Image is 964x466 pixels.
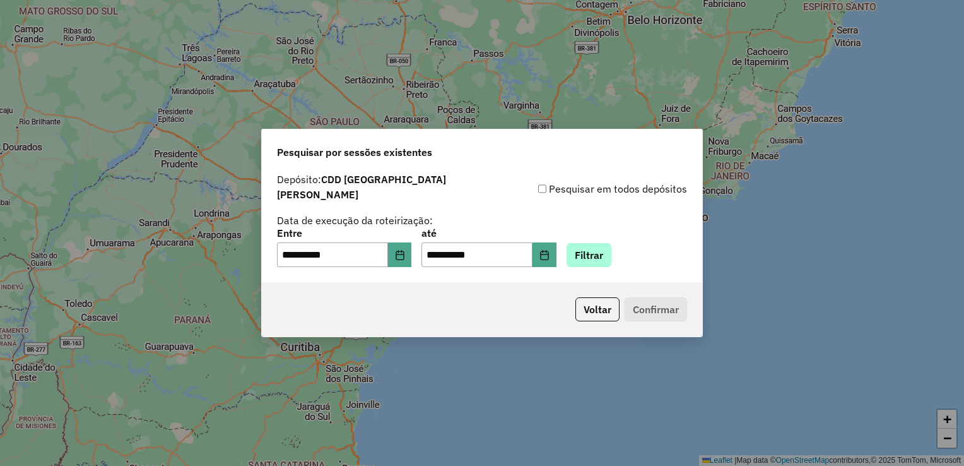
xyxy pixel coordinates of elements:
[421,225,556,241] label: até
[482,181,687,196] div: Pesquisar em todos depósitos
[277,213,433,228] label: Data de execução da roteirização:
[388,242,412,268] button: Choose Date
[532,242,556,268] button: Choose Date
[567,243,611,267] button: Filtrar
[277,145,432,160] span: Pesquisar por sessões existentes
[575,297,620,321] button: Voltar
[277,225,411,241] label: Entre
[277,173,446,201] strong: CDD [GEOGRAPHIC_DATA][PERSON_NAME]
[277,172,482,202] label: Depósito:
